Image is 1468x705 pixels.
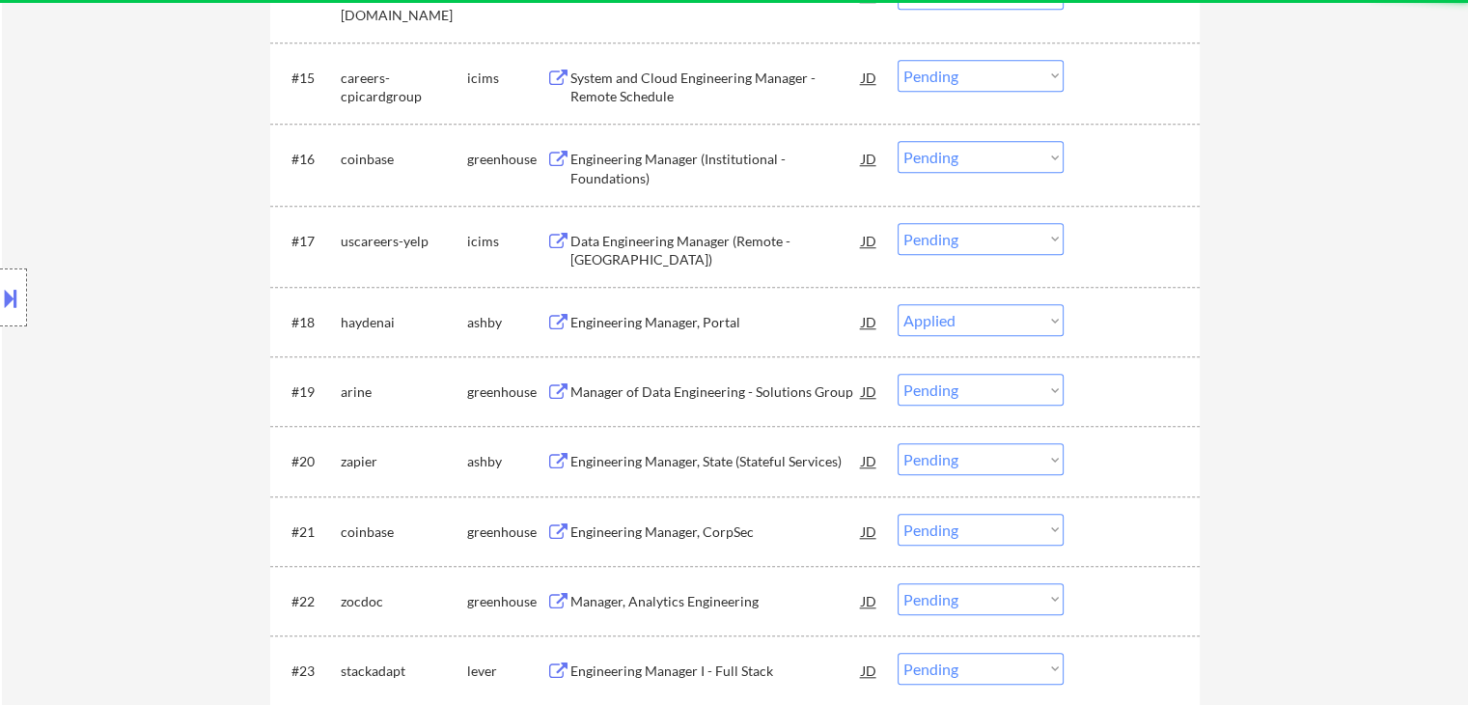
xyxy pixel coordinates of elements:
[467,522,546,542] div: greenhouse
[341,150,467,169] div: coinbase
[341,452,467,471] div: zapier
[291,662,325,681] div: #23
[467,150,546,169] div: greenhouse
[860,223,879,258] div: JD
[570,150,862,187] div: Engineering Manager (Institutional - Foundations)
[467,232,546,251] div: icims
[341,592,467,611] div: zocdoc
[860,653,879,688] div: JD
[570,452,862,471] div: Engineering Manager, State (Stateful Services)
[467,69,546,88] div: icims
[291,592,325,611] div: #22
[860,583,879,618] div: JD
[860,514,879,549] div: JD
[570,592,862,611] div: Manager, Analytics Engineering
[570,522,862,542] div: Engineering Manager, CorpSec
[341,313,467,332] div: haydenai
[467,382,546,402] div: greenhouse
[860,374,879,409] div: JD
[570,662,862,681] div: Engineering Manager I - Full Stack
[570,69,862,106] div: System and Cloud Engineering Manager - Remote Schedule
[341,662,467,681] div: stackadapt
[860,304,879,339] div: JD
[467,592,546,611] div: greenhouse
[570,313,862,332] div: Engineering Manager, Portal
[341,69,467,106] div: careers-cpicardgroup
[570,232,862,269] div: Data Engineering Manager (Remote - [GEOGRAPHIC_DATA])
[570,382,862,402] div: Manager of Data Engineering - Solutions Group
[860,443,879,478] div: JD
[291,69,325,88] div: #15
[291,522,325,542] div: #21
[860,60,879,95] div: JD
[341,232,467,251] div: uscareers-yelp
[467,313,546,332] div: ashby
[341,382,467,402] div: arine
[860,141,879,176] div: JD
[467,662,546,681] div: lever
[467,452,546,471] div: ashby
[341,522,467,542] div: coinbase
